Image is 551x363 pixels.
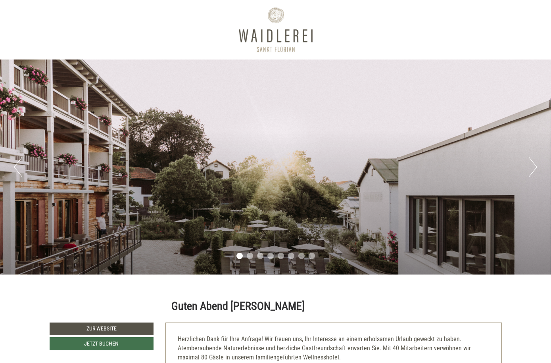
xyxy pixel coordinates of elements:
[14,157,22,177] button: Previous
[178,335,490,362] p: Herzlichen Dank für Ihre Anfrage! Wir freuen uns, Ihr Interesse an einem erholsamen Urlaub geweck...
[171,300,305,313] h1: Guten Abend [PERSON_NAME]
[529,157,537,177] button: Next
[50,323,154,335] a: Zur Website
[50,337,154,350] a: Jetzt buchen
